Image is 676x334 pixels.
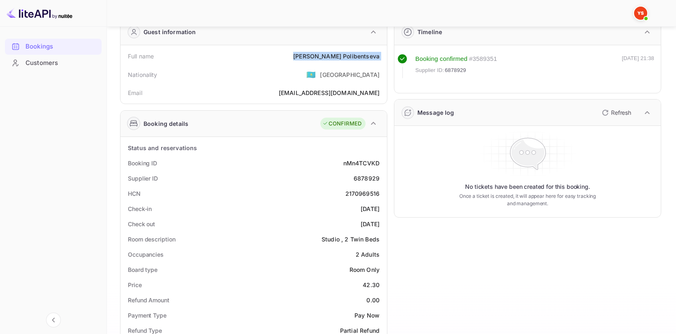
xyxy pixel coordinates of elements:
[279,88,380,97] div: [EMAIL_ADDRESS][DOMAIN_NAME]
[354,174,380,183] div: 6878929
[320,70,380,79] div: [GEOGRAPHIC_DATA]
[128,70,157,79] div: Nationality
[306,67,316,82] span: United States
[5,39,102,54] a: Bookings
[343,159,380,167] div: nMn4TCVKD
[5,55,102,70] a: Customers
[128,265,157,274] div: Board type
[128,159,157,167] div: Booking ID
[128,235,175,244] div: Room description
[128,189,141,198] div: HCN
[46,313,61,327] button: Collapse navigation
[354,311,380,320] div: Pay Now
[611,108,631,117] p: Refresh
[128,174,158,183] div: Supplier ID
[293,52,380,60] div: [PERSON_NAME] Polibentseva
[597,106,634,119] button: Refresh
[128,250,164,259] div: Occupancies
[144,119,188,128] div: Booking details
[128,52,154,60] div: Full name
[469,54,497,64] div: # 3589351
[128,204,152,213] div: Check-in
[128,88,142,97] div: Email
[415,54,468,64] div: Booking confirmed
[25,42,97,51] div: Bookings
[445,66,466,74] span: 6878929
[345,189,380,198] div: 2170969516
[350,265,380,274] div: Room Only
[356,250,380,259] div: 2 Adults
[634,7,647,20] img: Yandex Support
[465,183,590,191] p: No tickets have been created for this booking.
[417,28,442,36] div: Timeline
[5,39,102,55] div: Bookings
[128,311,167,320] div: Payment Type
[622,54,654,78] div: [DATE] 21:38
[415,66,444,74] span: Supplier ID:
[322,235,380,244] div: Studio , 2 Twin Beds
[456,193,599,207] p: Once a ticket is created, it will appear here for easy tracking and management.
[128,281,142,289] div: Price
[25,58,97,68] div: Customers
[7,7,72,20] img: LiteAPI logo
[366,296,380,304] div: 0.00
[5,55,102,71] div: Customers
[361,220,380,228] div: [DATE]
[361,204,380,213] div: [DATE]
[322,120,361,128] div: CONFIRMED
[363,281,380,289] div: 42.30
[128,220,155,228] div: Check out
[144,28,196,36] div: Guest information
[128,144,197,152] div: Status and reservations
[417,108,454,117] div: Message log
[128,296,169,304] div: Refund Amount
